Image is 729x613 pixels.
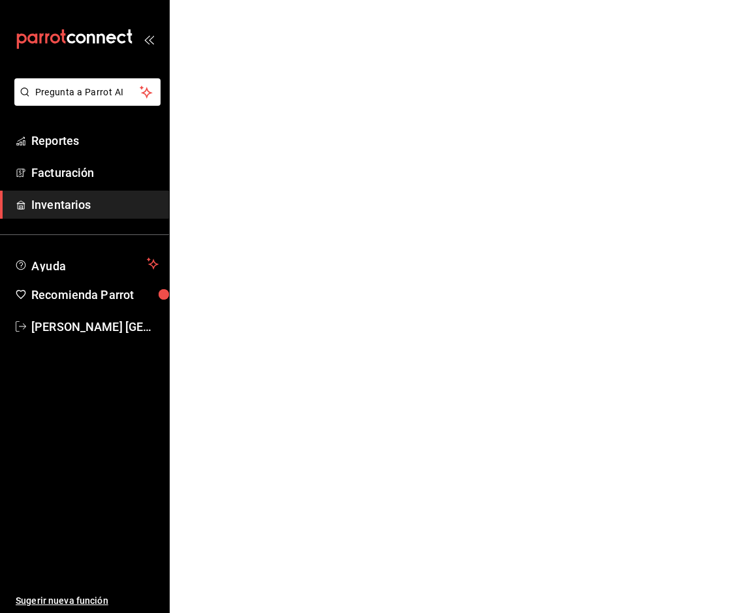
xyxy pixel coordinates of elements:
[31,164,159,181] span: Facturación
[35,86,140,99] span: Pregunta a Parrot AI
[31,132,159,149] span: Reportes
[144,34,154,44] button: open_drawer_menu
[31,256,142,272] span: Ayuda
[16,594,159,608] span: Sugerir nueva función
[31,286,159,304] span: Recomienda Parrot
[31,318,159,336] span: [PERSON_NAME] [GEOGRAPHIC_DATA][PERSON_NAME]
[9,95,161,108] a: Pregunta a Parrot AI
[14,78,161,106] button: Pregunta a Parrot AI
[31,196,159,213] span: Inventarios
